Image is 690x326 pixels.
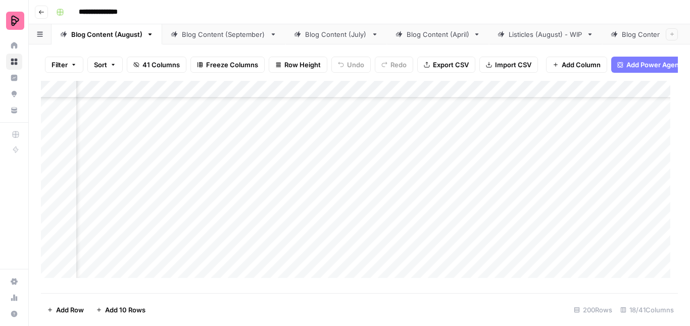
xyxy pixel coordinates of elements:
a: Blog Content (September) [162,24,285,44]
button: Add 10 Rows [90,302,152,318]
button: Workspace: Preply [6,8,22,33]
button: 41 Columns [127,57,186,73]
div: Listicles (August) - WIP [509,29,582,39]
a: Blog Content (July) [285,24,387,44]
div: Blog Content (May) [622,29,684,39]
button: Redo [375,57,413,73]
a: Home [6,37,22,54]
button: Add Column [546,57,607,73]
a: Blog Content (April) [387,24,489,44]
span: 41 Columns [142,60,180,70]
div: Blog Content (July) [305,29,367,39]
button: Undo [331,57,371,73]
button: Freeze Columns [190,57,265,73]
button: Sort [87,57,123,73]
a: Blog Content (August) [52,24,162,44]
span: Redo [390,60,407,70]
div: 18/41 Columns [616,302,678,318]
span: Undo [347,60,364,70]
button: Import CSV [479,57,538,73]
a: Browse [6,54,22,70]
span: Freeze Columns [206,60,258,70]
span: Sort [94,60,107,70]
img: Preply Logo [6,12,24,30]
div: Blog Content (April) [407,29,469,39]
button: Help + Support [6,306,22,322]
a: Settings [6,273,22,290]
button: Add Row [41,302,90,318]
button: Export CSV [417,57,475,73]
span: Export CSV [433,60,469,70]
span: Add Power Agent [626,60,681,70]
a: Usage [6,290,22,306]
span: Import CSV [495,60,531,70]
button: Add Power Agent [611,57,687,73]
div: Blog Content (August) [71,29,142,39]
div: 200 Rows [570,302,616,318]
a: Opportunities [6,86,22,102]
button: Filter [45,57,83,73]
a: Insights [6,70,22,86]
span: Filter [52,60,68,70]
a: Your Data [6,102,22,118]
a: Listicles (August) - WIP [489,24,602,44]
div: Blog Content (September) [182,29,266,39]
button: Row Height [269,57,327,73]
span: Add Column [562,60,601,70]
span: Row Height [284,60,321,70]
span: Add Row [56,305,84,315]
span: Add 10 Rows [105,305,145,315]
